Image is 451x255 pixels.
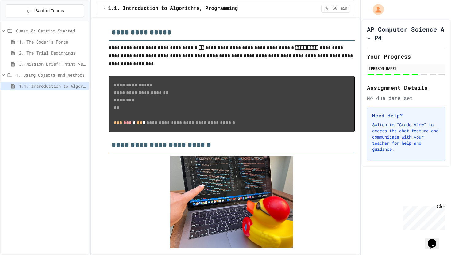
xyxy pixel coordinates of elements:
[35,8,64,14] span: Back to Teams
[369,66,444,71] div: [PERSON_NAME]
[341,6,347,11] span: min
[425,230,445,249] iframe: chat widget
[400,204,445,230] iframe: chat widget
[366,2,385,17] div: My Account
[16,72,87,78] span: 1. Using Objects and Methods
[367,83,445,92] h2: Assignment Details
[16,28,87,34] span: Quest 0: Getting Started
[19,61,87,67] span: 3. Mission Brief: Print vs. Println Quest
[6,4,84,17] button: Back to Teams
[2,2,42,39] div: Chat with us now!Close
[19,83,87,89] span: 1.1. Introduction to Algorithms, Programming, and Compilers
[367,52,445,61] h2: Your Progress
[367,94,445,102] div: No due date set
[103,6,106,11] span: /
[19,39,87,45] span: 1. The Coder’s Forge
[108,5,282,12] span: 1.1. Introduction to Algorithms, Programming, and Compilers
[372,122,440,152] p: Switch to "Grade View" to access the chat feature and communicate with your teacher for help and ...
[367,25,445,42] h1: AP Computer Science A - P4
[19,50,87,56] span: 2. The Trial Beginnings
[330,6,340,11] span: 60
[372,112,440,119] h3: Need Help?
